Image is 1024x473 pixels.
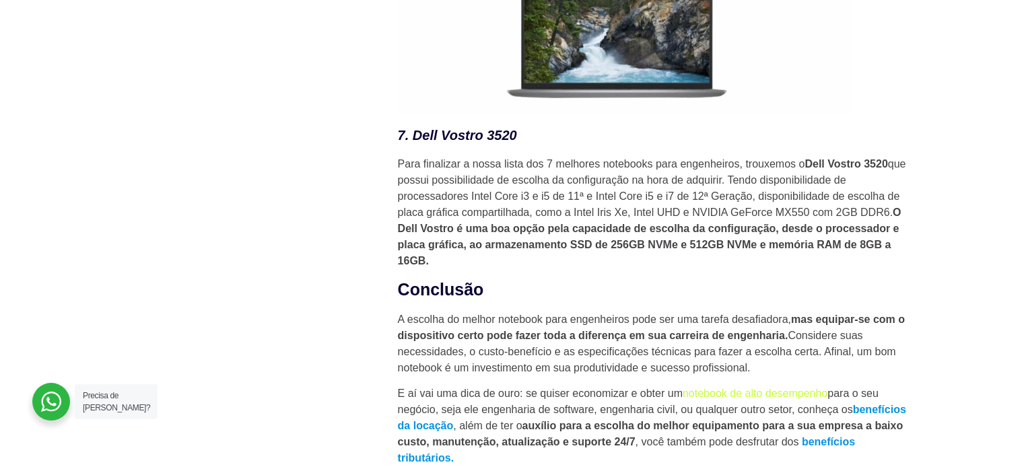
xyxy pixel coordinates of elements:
a: benefícios tributários. [398,436,855,464]
strong: auxílio para a escolha do melhor equipamento para a sua empresa a baixo custo, manutenção, atuali... [398,420,903,447]
div: Widget de chat [957,408,1024,473]
a: benefícios da locação [398,404,906,431]
iframe: Chat Widget [957,408,1024,473]
em: 7. Dell Vostro 3520 [398,128,517,143]
p: Para finalizar a nossa lista dos 7 melhores notebooks para engenheiros, trouxemos o que possui po... [398,156,910,269]
span: Precisa de [PERSON_NAME]? [83,391,150,412]
strong: O Dell Vostro é uma boa opção pela capacidade de escolha da configuração, desde o processador e p... [398,207,901,266]
strong: Conclusão [398,280,484,299]
p: A escolha do melhor notebook para engenheiros pode ser uma tarefa desafiadora, Considere suas nec... [398,312,910,376]
strong: Dell Vostro 3520 [805,158,887,170]
a: notebook de alto desempenho [683,388,827,399]
strong: mas equipar-se com o dispositivo certo pode fazer toda a diferença em sua carreira de engenharia. [398,314,905,341]
p: E aí vai uma dica de ouro: se quiser economizar e obter um para o seu negócio, seja ele engenhari... [398,386,910,466]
